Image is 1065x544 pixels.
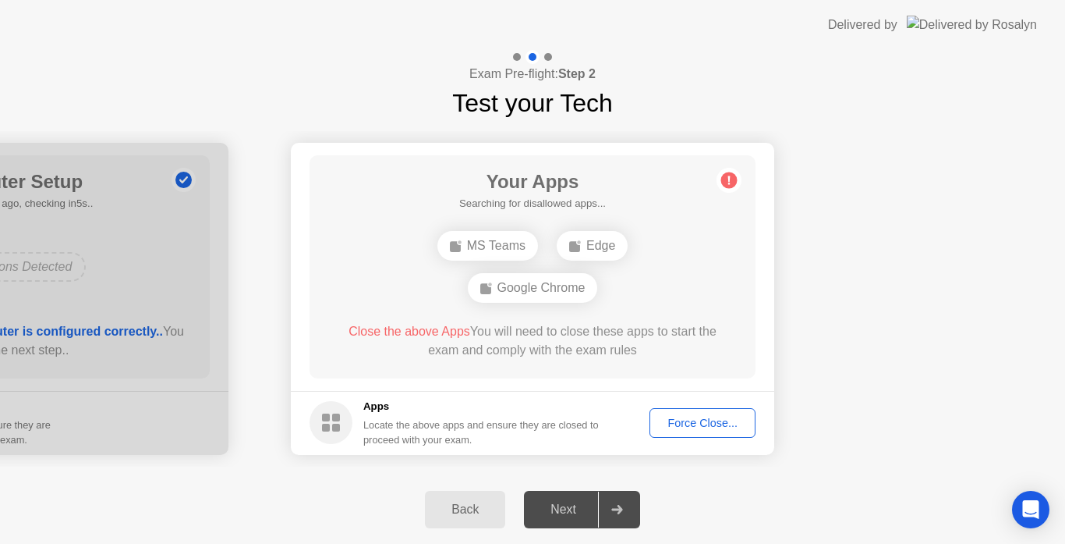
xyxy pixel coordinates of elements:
[1012,491,1049,528] div: Open Intercom Messenger
[452,84,613,122] h1: Test your Tech
[437,231,538,261] div: MS Teams
[557,231,628,261] div: Edge
[459,196,606,212] h5: Searching for disallowed apps...
[468,273,598,303] div: Google Chrome
[828,16,897,34] div: Delivered by
[459,168,606,196] h1: Your Apps
[363,399,600,414] h5: Apps
[529,503,598,517] div: Next
[430,503,501,517] div: Back
[649,408,755,438] button: Force Close...
[425,491,505,528] button: Back
[363,418,600,447] div: Locate the above apps and ensure they are closed to proceed with your exam.
[469,65,596,84] h4: Exam Pre-flight:
[332,322,734,360] div: You will need to close these apps to start the exam and comply with the exam rules
[524,491,640,528] button: Next
[349,325,470,338] span: Close the above Apps
[907,16,1037,34] img: Delivered by Rosalyn
[558,67,596,80] b: Step 2
[655,417,750,429] div: Force Close...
